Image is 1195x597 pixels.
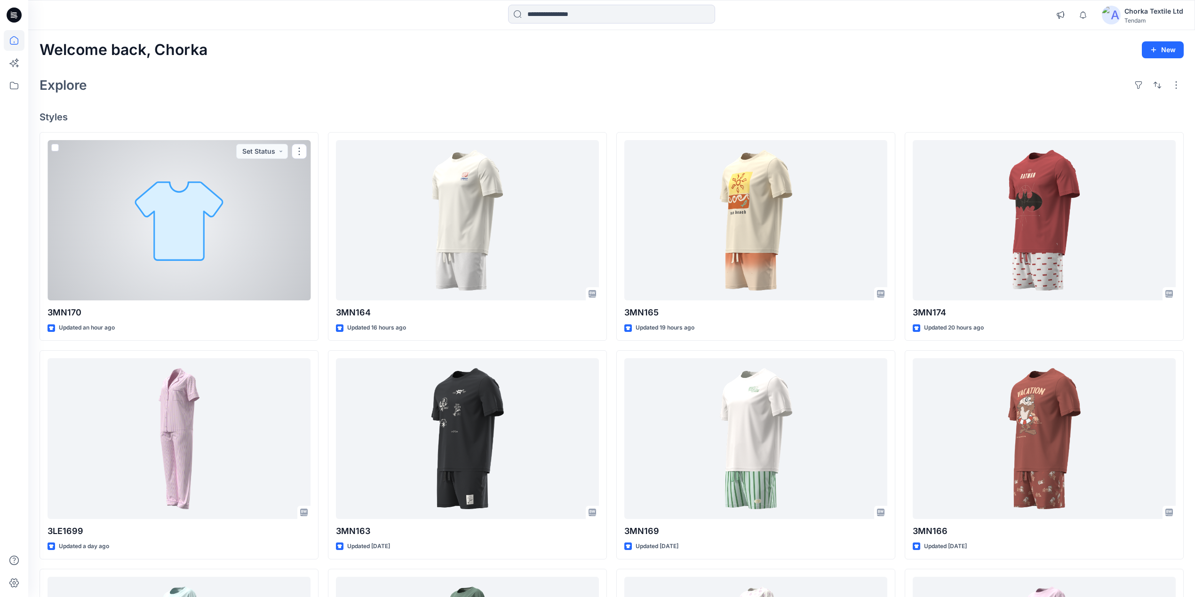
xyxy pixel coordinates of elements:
[636,323,694,333] p: Updated 19 hours ago
[48,525,311,538] p: 3LE1699
[48,306,311,319] p: 3MN170
[59,542,109,551] p: Updated a day ago
[1124,17,1183,24] div: Tendam
[336,358,599,519] a: 3MN163
[1102,6,1121,24] img: avatar
[1142,41,1184,58] button: New
[48,140,311,301] a: 3MN170
[913,525,1176,538] p: 3MN166
[636,542,678,551] p: Updated [DATE]
[624,306,887,319] p: 3MN165
[913,306,1176,319] p: 3MN174
[336,140,599,301] a: 3MN164
[48,358,311,519] a: 3LE1699
[913,358,1176,519] a: 3MN166
[59,323,115,333] p: Updated an hour ago
[40,111,1184,123] h4: Styles
[624,140,887,301] a: 3MN165
[40,78,87,93] h2: Explore
[913,140,1176,301] a: 3MN174
[347,323,406,333] p: Updated 16 hours ago
[1124,6,1183,17] div: Chorka Textile Ltd
[336,525,599,538] p: 3MN163
[624,358,887,519] a: 3MN169
[336,306,599,319] p: 3MN164
[624,525,887,538] p: 3MN169
[347,542,390,551] p: Updated [DATE]
[924,542,967,551] p: Updated [DATE]
[924,323,984,333] p: Updated 20 hours ago
[40,41,207,59] h2: Welcome back, Chorka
